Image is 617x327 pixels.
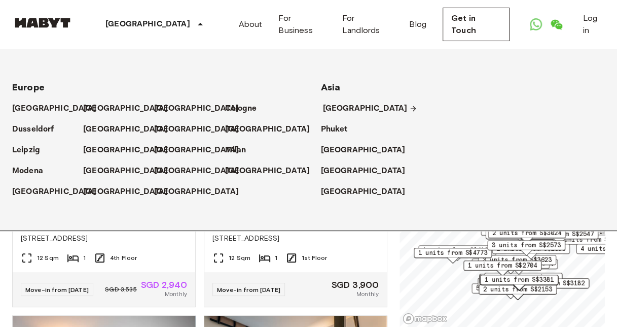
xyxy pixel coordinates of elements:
span: SGD 3,535 [105,285,136,294]
p: [GEOGRAPHIC_DATA] [225,123,310,136]
a: [GEOGRAPHIC_DATA] [12,186,107,198]
div: Map marker [414,248,492,264]
p: Leipzig [12,144,40,156]
a: Blog [409,18,426,30]
div: Map marker [488,228,566,244]
p: [GEOGRAPHIC_DATA] [83,165,168,177]
p: [GEOGRAPHIC_DATA] [154,165,239,177]
p: Milan [225,144,246,156]
p: [GEOGRAPHIC_DATA] [321,165,406,177]
span: 1st Floor [302,253,327,263]
a: [GEOGRAPHIC_DATA] [321,144,416,156]
p: [GEOGRAPHIC_DATA] [154,186,239,198]
p: [GEOGRAPHIC_DATA] [12,186,97,198]
span: 1 units from S$3381 [485,275,554,284]
a: [GEOGRAPHIC_DATA] [154,165,249,177]
a: [GEOGRAPHIC_DATA] [83,123,178,136]
img: Habyt [12,18,73,28]
div: Map marker [481,225,559,241]
a: Cologne [225,103,267,115]
p: Cologne [225,103,257,115]
a: About [239,18,263,30]
span: 3 units from S$2573 [492,241,561,250]
a: [GEOGRAPHIC_DATA] [321,186,416,198]
span: SGD 2,940 [141,280,187,289]
div: Map marker [520,229,598,245]
a: Open WhatsApp [526,14,546,35]
a: Log in [583,12,605,37]
div: Map marker [485,229,567,245]
p: [GEOGRAPHIC_DATA] [321,186,406,198]
p: [GEOGRAPHIC_DATA] [83,186,168,198]
a: Milan [225,144,256,156]
span: Asia [321,82,341,93]
p: [GEOGRAPHIC_DATA] [154,144,239,156]
a: For Business [278,12,325,37]
a: Get in Touch [443,8,510,41]
a: Dusseldorf [12,123,64,136]
a: For Landlords [342,12,393,37]
div: Map marker [418,245,496,261]
span: 1 units from S$2704 [468,261,537,270]
a: [GEOGRAPHIC_DATA] [321,165,416,177]
span: 1 [83,253,86,263]
span: 1 units from S$4196 [423,246,492,255]
a: Phuket [321,123,358,136]
p: [GEOGRAPHIC_DATA] [83,103,168,115]
p: [GEOGRAPHIC_DATA] [12,103,97,115]
div: Map marker [492,244,570,259]
a: Leipzig [12,144,50,156]
p: [GEOGRAPHIC_DATA] [154,103,239,115]
a: Modena [12,165,53,177]
div: Map marker [487,240,565,256]
span: Move-in from [DATE] [25,286,89,293]
p: Phuket [321,123,348,136]
div: Map marker [478,255,556,271]
a: [GEOGRAPHIC_DATA] [154,123,249,136]
div: Map marker [484,273,562,288]
p: [GEOGRAPHIC_DATA] [83,123,168,136]
span: 3 units from S$3623 [483,255,552,265]
span: 1 units from S$3182 [516,279,585,288]
p: [GEOGRAPHIC_DATA] [321,144,406,156]
p: [GEOGRAPHIC_DATA] [154,123,239,136]
a: [GEOGRAPHIC_DATA] [323,103,418,115]
div: Map marker [480,275,558,290]
div: Map marker [480,259,558,275]
p: Dusseldorf [12,123,54,136]
a: [GEOGRAPHIC_DATA] [225,165,320,177]
a: Mapbox logo [403,313,447,324]
span: 5 units from S$1680 [476,284,545,293]
p: [GEOGRAPHIC_DATA] [323,103,408,115]
a: [GEOGRAPHIC_DATA] [83,186,178,198]
span: Monthly [165,289,187,299]
span: 1 units from S$2547 [525,230,594,239]
p: [GEOGRAPHIC_DATA] [225,165,310,177]
div: Map marker [479,275,557,290]
div: Map marker [479,284,557,300]
a: [GEOGRAPHIC_DATA] [83,144,178,156]
p: [GEOGRAPHIC_DATA] [105,18,190,30]
span: Europe [12,82,45,93]
a: [GEOGRAPHIC_DATA] [83,165,178,177]
span: 1 units from S$4773 [418,248,487,257]
span: SGD 3,900 [332,280,379,289]
span: [STREET_ADDRESS] [212,234,379,244]
a: [GEOGRAPHIC_DATA] [154,103,249,115]
div: Map marker [471,283,550,299]
span: 4th Floor [110,253,137,263]
span: 1 [275,253,277,263]
div: Map marker [478,278,556,293]
span: Monthly [356,289,379,299]
span: Move-in from [DATE] [217,286,280,293]
span: 12 Sqm [229,253,250,263]
a: [GEOGRAPHIC_DATA] [12,103,107,115]
a: [GEOGRAPHIC_DATA] [83,103,178,115]
div: Map marker [463,260,541,276]
a: Open WeChat [546,14,566,35]
span: 2 units from S$3024 [492,228,561,238]
p: [GEOGRAPHIC_DATA] [83,144,168,156]
a: [GEOGRAPHIC_DATA] [225,123,320,136]
a: [GEOGRAPHIC_DATA] [154,144,249,156]
a: [GEOGRAPHIC_DATA] [154,186,249,198]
